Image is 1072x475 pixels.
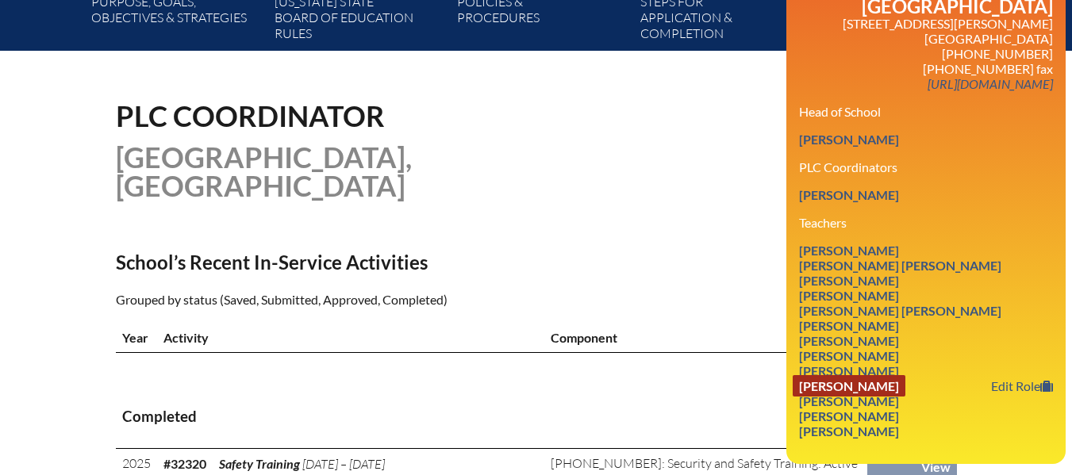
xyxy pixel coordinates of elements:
[985,375,1059,396] a: Edit Role
[219,456,300,471] span: Safety Training
[793,128,905,150] a: [PERSON_NAME]
[116,98,385,133] span: PLC Coordinator
[544,323,867,353] th: Component
[122,407,951,427] h3: Completed
[793,184,905,205] a: [PERSON_NAME]
[793,405,905,427] a: [PERSON_NAME]
[793,239,905,261] a: [PERSON_NAME]
[793,300,1008,321] a: [PERSON_NAME] [PERSON_NAME]
[116,140,412,203] span: [GEOGRAPHIC_DATA], [GEOGRAPHIC_DATA]
[793,390,905,412] a: [PERSON_NAME]
[799,16,1053,91] p: [STREET_ADDRESS][PERSON_NAME] [GEOGRAPHIC_DATA] [PHONE_NUMBER] [PHONE_NUMBER] fax
[799,159,1053,174] h3: PLC Coordinators
[793,315,905,336] a: [PERSON_NAME]
[793,255,1008,276] a: [PERSON_NAME] [PERSON_NAME]
[157,323,544,353] th: Activity
[793,360,905,381] a: [PERSON_NAME]
[921,73,1059,94] a: [URL][DOMAIN_NAME]
[793,345,905,366] a: [PERSON_NAME]
[302,456,385,472] span: [DATE] – [DATE]
[799,215,1053,230] h3: Teachers
[799,104,1053,119] h3: Head of School
[116,323,157,353] th: Year
[793,330,905,351] a: [PERSON_NAME]
[793,375,905,396] a: [PERSON_NAME]
[793,285,905,306] a: [PERSON_NAME]
[163,456,206,471] b: #32320
[116,289,674,310] p: Grouped by status (Saved, Submitted, Approved, Completed)
[793,270,905,291] a: [PERSON_NAME]
[116,251,674,274] h2: School’s Recent In-Service Activities
[793,420,905,442] a: [PERSON_NAME]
